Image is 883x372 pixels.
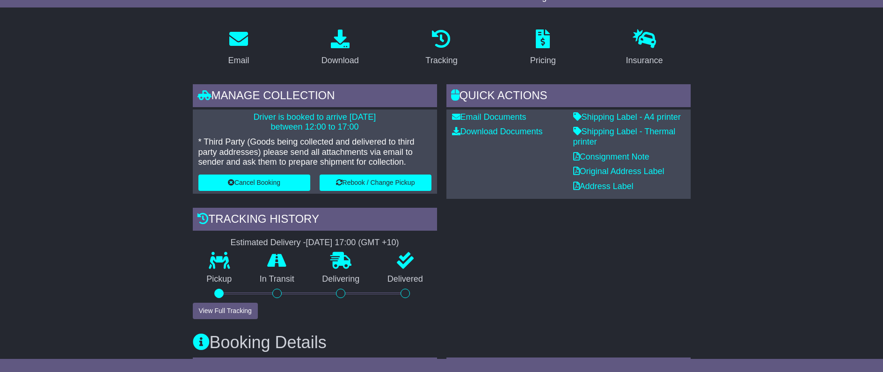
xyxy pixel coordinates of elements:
[222,26,255,70] a: Email
[530,54,556,67] div: Pricing
[193,303,258,319] button: View Full Tracking
[308,274,374,284] p: Delivering
[198,175,310,191] button: Cancel Booking
[524,26,562,70] a: Pricing
[193,208,437,233] div: Tracking history
[306,238,399,248] div: [DATE] 17:00 (GMT +10)
[315,26,365,70] a: Download
[573,182,634,191] a: Address Label
[573,167,664,176] a: Original Address Label
[419,26,463,70] a: Tracking
[620,26,669,70] a: Insurance
[573,112,681,122] a: Shipping Label - A4 printer
[452,127,543,136] a: Download Documents
[228,54,249,67] div: Email
[446,84,691,109] div: Quick Actions
[452,112,526,122] a: Email Documents
[198,137,431,168] p: * Third Party (Goods being collected and delivered to third party addresses) please send all atta...
[320,175,431,191] button: Rebook / Change Pickup
[193,274,246,284] p: Pickup
[573,127,676,146] a: Shipping Label - Thermal printer
[626,54,663,67] div: Insurance
[193,333,691,352] h3: Booking Details
[193,84,437,109] div: Manage collection
[321,54,359,67] div: Download
[573,152,649,161] a: Consignment Note
[373,274,437,284] p: Delivered
[246,274,308,284] p: In Transit
[198,112,431,132] p: Driver is booked to arrive [DATE] between 12:00 to 17:00
[425,54,457,67] div: Tracking
[193,238,437,248] div: Estimated Delivery -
